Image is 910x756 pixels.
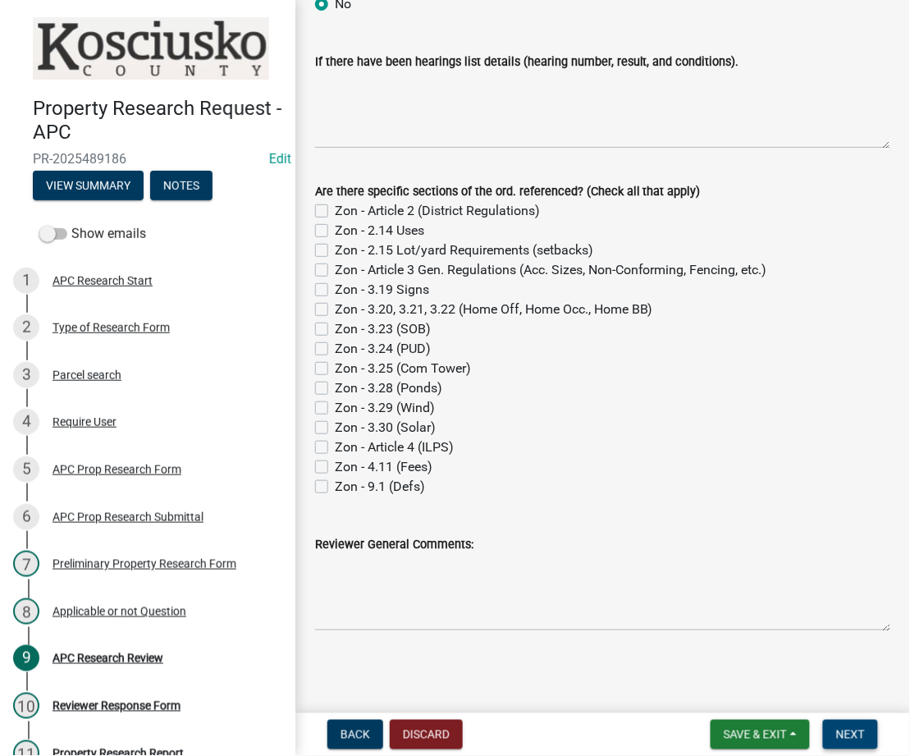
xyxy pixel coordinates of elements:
wm-modal-confirm: Summary [33,180,144,193]
label: Zon - 3.25 (Com Tower) [335,359,471,378]
a: Edit [269,151,291,167]
div: 3 [13,362,39,388]
button: Save & Exit [711,720,810,749]
div: Require User [53,416,117,428]
label: Zon - Article 3 Gen. Regulations (Acc. Sizes, Non-Conforming, Fencing, etc.) [335,260,767,280]
label: Zon - 3.20, 3.21, 3.22 (Home Off, Home Occ., Home BB) [335,300,653,319]
label: Zon - 2.15 Lot/yard Requirements (setbacks) [335,241,593,260]
h4: Property Research Request - APC [33,97,282,144]
label: Zon - Article 2 (District Regulations) [335,201,540,221]
label: Zon - 3.30 (Solar) [335,418,436,438]
label: Zon - 3.29 (Wind) [335,398,435,418]
label: Are there specific sections of the ord. referenced? (Check all that apply) [315,186,701,198]
img: Kosciusko County, Indiana [33,17,269,80]
button: Notes [150,171,213,200]
div: 5 [13,456,39,483]
div: Applicable or not Question [53,606,186,617]
div: Type of Research Form [53,322,170,333]
div: 4 [13,409,39,435]
div: 8 [13,598,39,625]
label: Zon - 3.24 (PUD) [335,339,431,359]
wm-modal-confirm: Edit Application Number [269,151,291,167]
label: Zon - 3.19 Signs [335,280,429,300]
div: APC Prop Research Submittal [53,511,203,523]
div: 1 [13,268,39,294]
button: View Summary [33,171,144,200]
div: 9 [13,645,39,671]
label: Zon - 3.23 (SOB) [335,319,431,339]
div: Preliminary Property Research Form [53,558,236,570]
label: Zon - 2.14 Uses [335,221,424,241]
button: Next [823,720,878,749]
label: Zon - Article 4 (ILPS) [335,438,454,457]
label: Reviewer General Comments: [315,539,473,551]
div: 2 [13,314,39,341]
label: If there have been hearings list details (hearing number, result, and conditions). [315,57,739,68]
div: APC Research Review [53,653,163,664]
div: 7 [13,551,39,577]
div: APC Research Start [53,275,153,286]
label: Zon - 4.11 (Fees) [335,457,432,477]
div: 10 [13,693,39,719]
button: Back [327,720,383,749]
label: Zon - 3.28 (Ponds) [335,378,442,398]
wm-modal-confirm: Notes [150,180,213,193]
div: 6 [13,504,39,530]
label: Zon - 9.1 (Defs) [335,477,425,497]
div: Reviewer Response Form [53,700,181,712]
div: Parcel search [53,369,121,381]
span: PR-2025489186 [33,151,263,167]
button: Discard [390,720,463,749]
label: Show emails [39,224,146,244]
div: APC Prop Research Form [53,464,181,475]
span: Save & Exit [724,728,787,741]
span: Next [836,728,865,741]
span: Back [341,728,370,741]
